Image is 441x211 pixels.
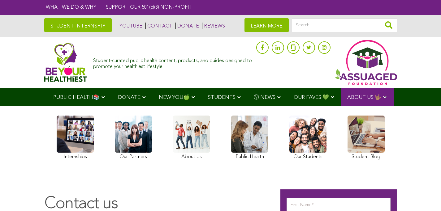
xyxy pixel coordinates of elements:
[145,23,172,29] a: CONTACT
[294,95,329,100] span: OUR FAVES 💚
[291,44,295,51] img: glassdoor
[93,55,253,70] div: Student-curated public health content, products, and guides designed to promote your healthiest l...
[208,95,236,100] span: STUDENTS
[292,18,397,32] input: Search
[118,23,142,29] a: YOUTUBE
[159,95,190,100] span: NEW YOU🍏
[347,95,381,100] span: ABOUT US 🤟🏽
[202,23,225,29] a: REVIEWS
[53,95,100,100] span: PUBLIC HEALTH📚
[244,18,289,32] a: LEARN MORE
[118,95,141,100] span: DONATE
[175,23,199,29] a: DONATE
[335,40,397,85] img: Assuaged App
[410,181,441,211] iframe: Chat Widget
[44,88,397,106] div: Navigation Menu
[44,18,112,32] a: STUDENT INTERNSHIP
[44,43,87,82] img: Assuaged
[254,95,275,100] span: Ⓥ NEWS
